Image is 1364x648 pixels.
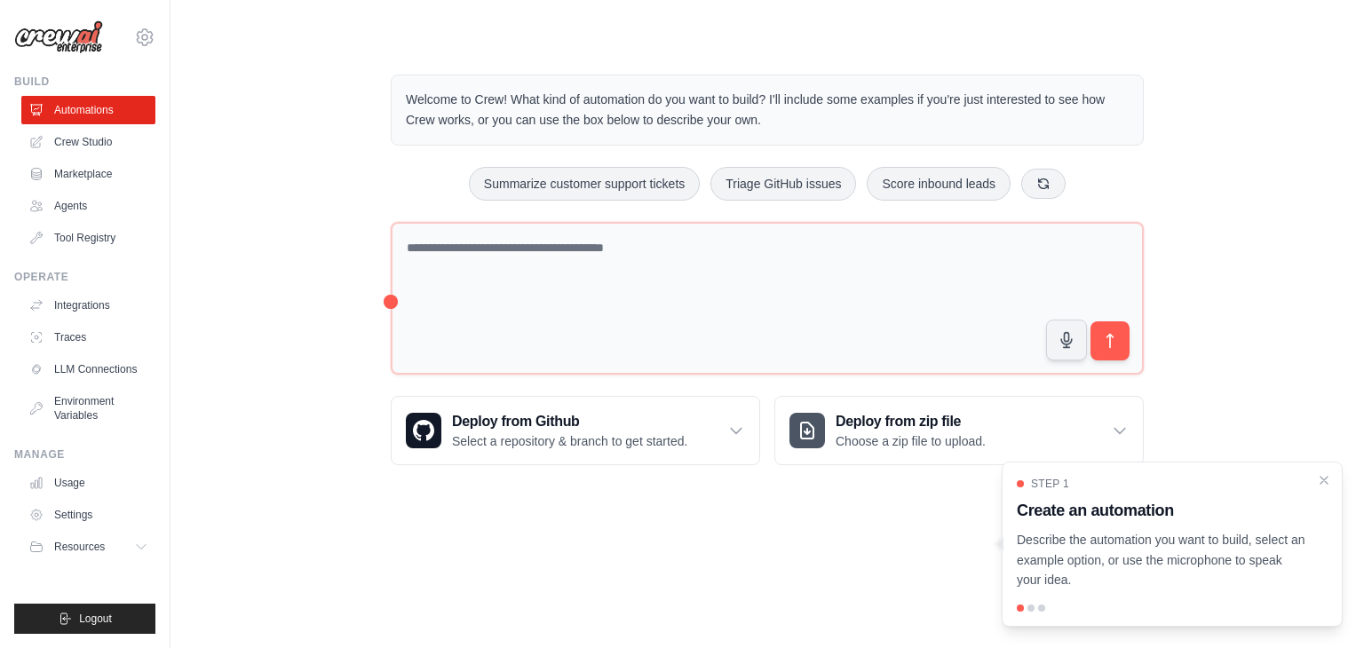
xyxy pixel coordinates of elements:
a: Agents [21,192,155,220]
a: Integrations [21,291,155,320]
a: Tool Registry [21,224,155,252]
img: Logo [14,20,103,54]
span: Resources [54,540,105,554]
a: Usage [21,469,155,497]
h3: Create an automation [1017,498,1306,523]
span: Step 1 [1031,477,1069,491]
button: Resources [21,533,155,561]
button: Close walkthrough [1317,473,1331,487]
button: Logout [14,604,155,634]
div: Manage [14,447,155,462]
a: Settings [21,501,155,529]
a: Environment Variables [21,387,155,430]
a: Automations [21,96,155,124]
div: Operate [14,270,155,284]
span: Logout [79,612,112,626]
p: Welcome to Crew! What kind of automation do you want to build? I'll include some examples if you'... [406,90,1129,130]
button: Score inbound leads [867,167,1011,201]
button: Summarize customer support tickets [469,167,700,201]
a: Crew Studio [21,128,155,156]
h3: Deploy from zip file [836,411,986,432]
a: Traces [21,323,155,352]
p: Select a repository & branch to get started. [452,432,687,450]
p: Describe the automation you want to build, select an example option, or use the microphone to spe... [1017,530,1306,590]
a: Marketplace [21,160,155,188]
h3: Deploy from Github [452,411,687,432]
p: Choose a zip file to upload. [836,432,986,450]
button: Triage GitHub issues [710,167,856,201]
div: Build [14,75,155,89]
a: LLM Connections [21,355,155,383]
